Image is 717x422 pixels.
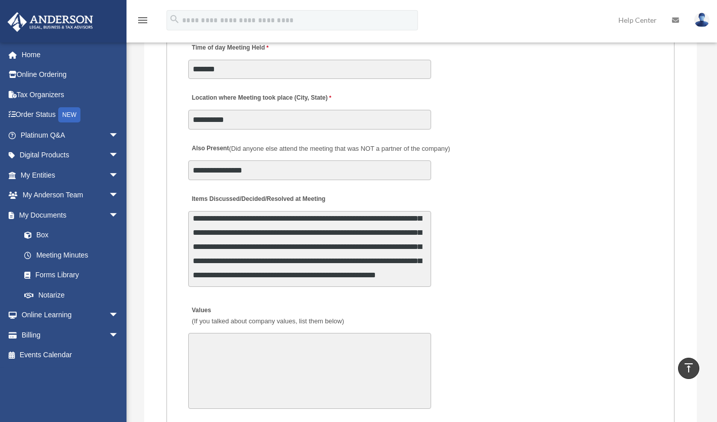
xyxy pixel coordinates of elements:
span: (Did anyone else attend the meeting that was NOT a partner of the company) [229,145,450,152]
a: My Documentsarrow_drop_down [7,205,134,225]
a: Forms Library [14,265,134,285]
span: arrow_drop_down [109,185,129,206]
a: My Entitiesarrow_drop_down [7,165,134,185]
i: vertical_align_top [683,362,695,374]
a: Events Calendar [7,345,134,365]
label: Time of day Meeting Held [188,41,284,55]
img: User Pic [694,13,709,27]
a: Home [7,45,134,65]
i: search [169,14,180,25]
a: Meeting Minutes [14,245,129,265]
span: arrow_drop_down [109,125,129,146]
span: (If you talked about company values, list them below) [192,317,344,325]
span: arrow_drop_down [109,145,129,166]
i: menu [137,14,149,26]
label: Also Present [188,142,453,156]
a: My Anderson Teamarrow_drop_down [7,185,134,205]
label: Items Discussed/Decided/Resolved at Meeting [188,193,328,206]
a: Online Ordering [7,65,134,85]
a: Box [14,225,134,245]
a: Platinum Q&Aarrow_drop_down [7,125,134,145]
a: Tax Organizers [7,85,134,105]
span: arrow_drop_down [109,205,129,226]
a: Notarize [14,285,134,305]
a: Online Learningarrow_drop_down [7,305,134,325]
a: Order StatusNEW [7,105,134,125]
a: vertical_align_top [678,358,699,379]
label: Values [188,304,347,328]
a: Billingarrow_drop_down [7,325,134,345]
span: arrow_drop_down [109,165,129,186]
img: Anderson Advisors Platinum Portal [5,12,96,32]
span: arrow_drop_down [109,325,129,346]
span: arrow_drop_down [109,305,129,326]
a: Digital Productsarrow_drop_down [7,145,134,165]
div: NEW [58,107,80,122]
label: Location where Meeting took place (City, State) [188,92,334,105]
a: menu [137,18,149,26]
